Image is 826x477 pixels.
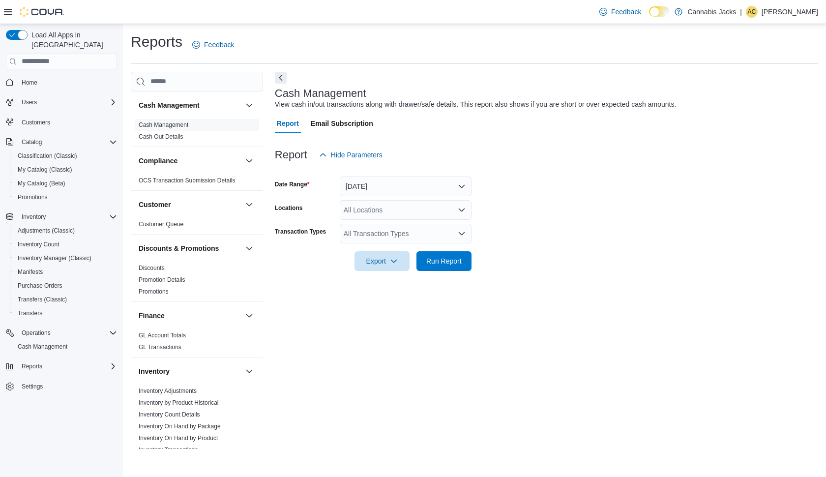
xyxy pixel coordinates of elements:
[18,360,46,372] button: Reports
[2,379,121,393] button: Settings
[14,266,47,278] a: Manifests
[14,307,117,319] span: Transfers
[139,243,241,253] button: Discounts & Promotions
[275,228,326,236] label: Transaction Types
[275,72,287,84] button: Next
[139,423,221,430] a: Inventory On Hand by Package
[277,114,299,133] span: Report
[18,227,75,235] span: Adjustments (Classic)
[131,262,263,301] div: Discounts & Promotions
[18,116,117,128] span: Customers
[18,380,117,392] span: Settings
[22,98,37,106] span: Users
[243,99,255,111] button: Cash Management
[331,150,383,160] span: Hide Parameters
[139,243,219,253] h3: Discounts & Promotions
[458,230,466,238] button: Open list of options
[22,119,50,126] span: Customers
[14,191,52,203] a: Promotions
[139,435,218,442] a: Inventory On Hand by Product
[14,266,117,278] span: Manifests
[2,359,121,373] button: Reports
[243,310,255,322] button: Finance
[340,177,472,196] button: [DATE]
[18,327,55,339] button: Operations
[14,164,76,176] a: My Catalog (Classic)
[14,150,117,162] span: Classification (Classic)
[22,383,43,390] span: Settings
[687,6,736,18] p: Cannabis Jacks
[10,306,121,320] button: Transfers
[18,309,42,317] span: Transfers
[426,256,462,266] span: Run Report
[14,341,117,353] span: Cash Management
[243,199,255,210] button: Customer
[18,76,117,89] span: Home
[139,265,165,271] a: Discounts
[10,177,121,190] button: My Catalog (Beta)
[139,344,181,351] a: GL Transactions
[14,280,117,292] span: Purchase Orders
[311,114,373,133] span: Email Subscription
[2,95,121,109] button: Users
[139,311,165,321] h3: Finance
[22,362,42,370] span: Reports
[10,265,121,279] button: Manifests
[139,288,169,295] a: Promotions
[275,99,677,110] div: View cash in/out transactions along with drawer/safe details. This report also shows if you are s...
[139,156,177,166] h3: Compliance
[139,366,241,376] button: Inventory
[18,240,59,248] span: Inventory Count
[762,6,818,18] p: [PERSON_NAME]
[22,138,42,146] span: Catalog
[14,294,71,305] a: Transfers (Classic)
[14,280,66,292] a: Purchase Orders
[243,365,255,377] button: Inventory
[28,30,117,50] span: Load All Apps in [GEOGRAPHIC_DATA]
[14,252,95,264] a: Inventory Manager (Classic)
[14,307,46,319] a: Transfers
[18,117,54,128] a: Customers
[10,279,121,293] button: Purchase Orders
[14,164,117,176] span: My Catalog (Classic)
[18,166,72,174] span: My Catalog (Classic)
[20,7,64,17] img: Cova
[275,88,366,99] h3: Cash Management
[748,6,756,18] span: AC
[649,6,670,17] input: Dark Mode
[2,326,121,340] button: Operations
[740,6,742,18] p: |
[595,2,645,22] a: Feedback
[18,343,67,351] span: Cash Management
[275,180,310,188] label: Date Range
[18,327,117,339] span: Operations
[18,77,41,89] a: Home
[131,119,263,147] div: Cash Management
[131,329,263,357] div: Finance
[139,177,236,184] a: OCS Transaction Submission Details
[746,6,758,18] div: Andrew Corcoran
[131,32,182,52] h1: Reports
[139,311,241,321] button: Finance
[14,341,71,353] a: Cash Management
[2,210,121,224] button: Inventory
[18,136,46,148] button: Catalog
[139,366,170,376] h3: Inventory
[204,40,234,50] span: Feedback
[10,149,121,163] button: Classification (Classic)
[275,149,307,161] h3: Report
[22,213,46,221] span: Inventory
[139,447,198,453] a: Inventory Transactions
[139,121,188,128] a: Cash Management
[416,251,472,271] button: Run Report
[131,218,263,234] div: Customer
[315,145,386,165] button: Hide Parameters
[18,193,48,201] span: Promotions
[131,175,263,190] div: Compliance
[2,75,121,89] button: Home
[139,221,183,228] a: Customer Queue
[18,96,41,108] button: Users
[14,178,69,189] a: My Catalog (Beta)
[139,133,183,140] a: Cash Out Details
